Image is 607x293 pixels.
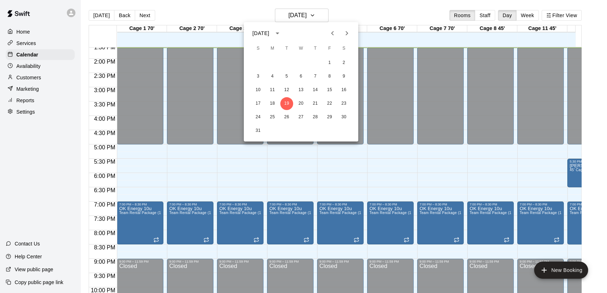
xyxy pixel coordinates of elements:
button: 30 [337,111,350,124]
button: 1 [323,56,336,69]
span: Tuesday [280,41,293,56]
span: Monday [266,41,279,56]
button: Next month [340,26,354,40]
div: [DATE] [252,30,269,37]
button: 9 [337,70,350,83]
button: 24 [252,111,265,124]
button: 13 [295,84,307,96]
button: 29 [323,111,336,124]
button: 10 [252,84,265,96]
span: Friday [323,41,336,56]
button: 31 [252,124,265,137]
button: 22 [323,97,336,110]
span: Wednesday [295,41,307,56]
button: 16 [337,84,350,96]
button: 25 [266,111,279,124]
button: Previous month [325,26,340,40]
button: 27 [295,111,307,124]
button: 4 [266,70,279,83]
button: 20 [295,97,307,110]
button: 15 [323,84,336,96]
button: 6 [295,70,307,83]
button: 8 [323,70,336,83]
button: 19 [280,97,293,110]
button: 28 [309,111,322,124]
span: Sunday [252,41,265,56]
button: 14 [309,84,322,96]
button: calendar view is open, switch to year view [271,27,283,39]
button: 12 [280,84,293,96]
span: Saturday [337,41,350,56]
button: 11 [266,84,279,96]
button: 23 [337,97,350,110]
button: 26 [280,111,293,124]
button: 21 [309,97,322,110]
button: 18 [266,97,279,110]
button: 2 [337,56,350,69]
button: 5 [280,70,293,83]
button: 17 [252,97,265,110]
button: 7 [309,70,322,83]
button: 3 [252,70,265,83]
span: Thursday [309,41,322,56]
